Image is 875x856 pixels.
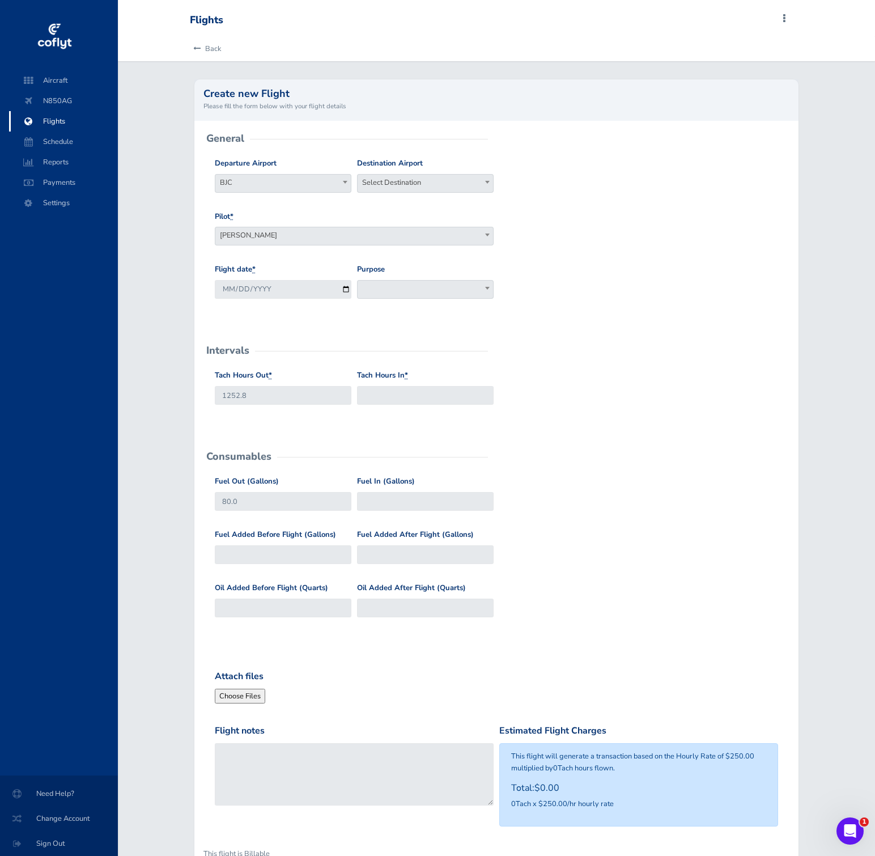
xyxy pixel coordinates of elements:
label: Tach Hours In [357,370,408,382]
span: Need Help? [14,783,104,804]
img: coflyt logo [36,20,73,54]
span: Payments [20,172,107,193]
label: Pilot [215,211,233,223]
label: Oil Added After Flight (Quarts) [357,582,466,594]
label: Departure Airport [215,158,277,169]
abbr: required [252,264,256,274]
h6: Total: [511,783,766,794]
abbr: required [269,370,272,380]
iframe: Intercom live chat [836,817,864,845]
span: Flights [20,111,107,132]
span: Schedule [20,132,107,152]
label: Flight date [215,264,256,276]
label: Fuel Added After Flight (Gallons) [357,529,474,541]
a: Back [190,36,221,61]
span: Reports [20,152,107,172]
span: Select Destination [357,174,494,193]
p: Tach x $250.00/hr hourly rate [511,798,766,810]
span: BJC [215,175,351,190]
span: BJC [215,174,351,193]
span: 0 [553,763,558,773]
label: Purpose [357,264,385,276]
span: Change Account [14,808,104,829]
span: Aircraft [20,70,107,91]
small: Please fill the form below with your flight details [203,101,789,111]
p: This flight will generate a transaction based on the Hourly Rate of $250.00 multiplied by Tach ho... [511,751,766,774]
span: Sign Out [14,833,104,854]
label: Fuel Added Before Flight (Gallons) [215,529,336,541]
div: Flights [190,14,223,27]
label: Oil Added Before Flight (Quarts) [215,582,328,594]
label: Fuel In (Gallons) [357,476,415,488]
span: 1 [860,817,869,827]
span: $0.00 [534,782,559,794]
span: Settings [20,193,107,213]
label: Fuel Out (Gallons) [215,476,279,488]
abbr: required [230,211,233,222]
span: N850AG [20,91,107,111]
span: Nik Karahalios [215,227,493,243]
label: Flight notes [215,724,265,739]
span: Select Destination [358,175,493,190]
h2: General [206,133,244,143]
h2: Intervals [206,345,249,355]
abbr: required [405,370,408,380]
span: Nik Karahalios [215,227,494,245]
span: 0 [511,799,516,809]
h2: Create new Flight [203,88,789,99]
label: Destination Airport [357,158,423,169]
label: Attach files [215,669,264,684]
label: Estimated Flight Charges [499,724,606,739]
h2: Consumables [206,451,271,461]
label: Tach Hours Out [215,370,272,382]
